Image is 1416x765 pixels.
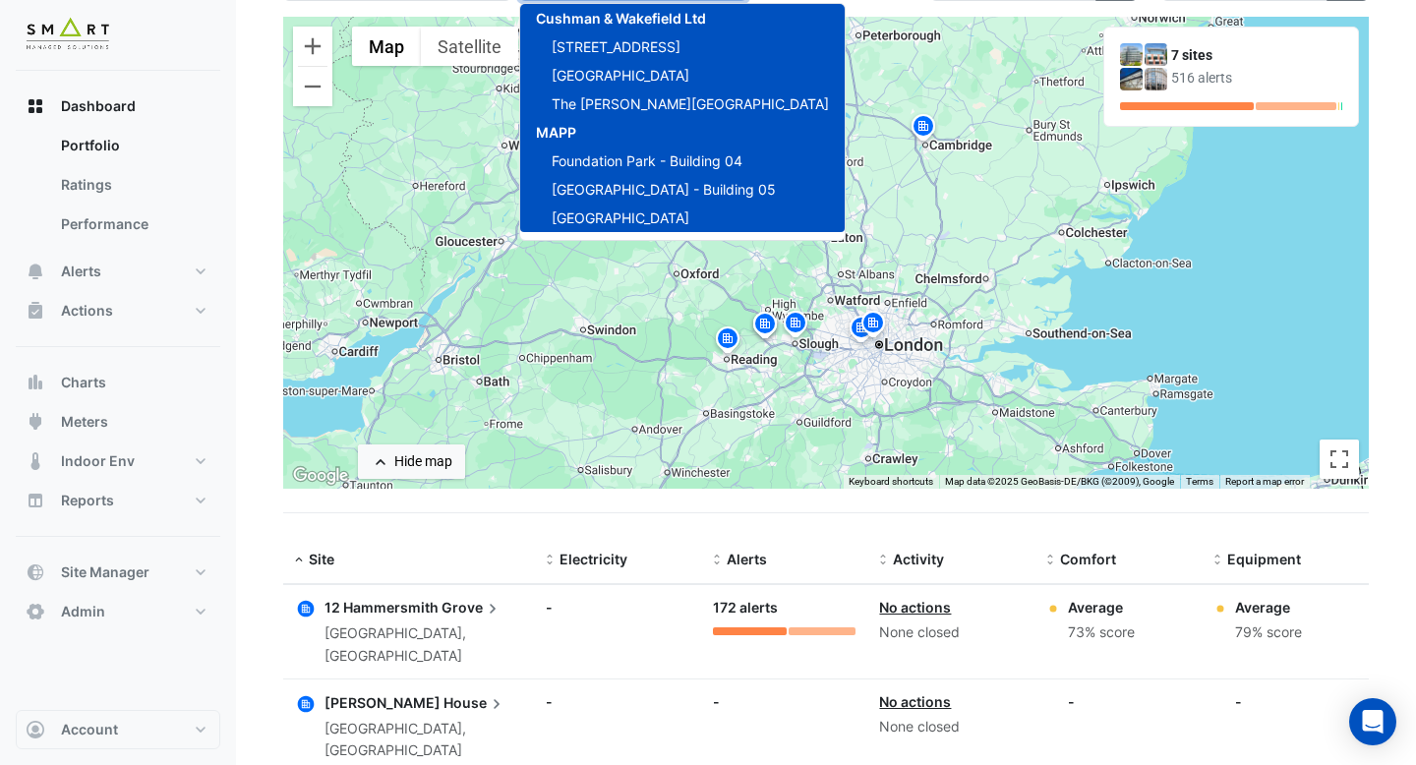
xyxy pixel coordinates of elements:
[288,463,353,489] a: Open this area in Google Maps (opens a new window)
[16,291,220,330] button: Actions
[1225,476,1304,487] a: Report a map error
[26,602,45,621] app-icon: Admin
[288,463,353,489] img: Google
[61,562,149,582] span: Site Manager
[749,310,781,344] img: site-pin.svg
[26,491,45,510] app-icon: Reports
[546,691,689,712] div: -
[945,476,1174,487] span: Map data ©2025 GeoBasis-DE/BKG (©2009), Google
[16,710,220,749] button: Account
[352,27,421,66] button: Show street map
[552,209,689,226] span: [GEOGRAPHIC_DATA]
[16,441,220,481] button: Indoor Env
[1186,476,1213,487] a: Terms (opens in new tab)
[61,301,113,321] span: Actions
[879,716,1023,738] div: None closed
[16,252,220,291] button: Alerts
[26,451,45,471] app-icon: Indoor Env
[16,87,220,126] button: Dashboard
[1235,691,1242,712] div: -
[26,373,45,392] app-icon: Charts
[552,95,829,112] span: The [PERSON_NAME][GEOGRAPHIC_DATA]
[24,16,112,55] img: Company Logo
[1171,68,1342,88] div: 516 alerts
[61,412,108,432] span: Meters
[552,152,742,169] span: Foundation Park - Building 04
[552,67,689,84] span: [GEOGRAPHIC_DATA]
[394,451,452,472] div: Hide map
[61,262,101,281] span: Alerts
[16,553,220,592] button: Site Manager
[879,599,951,616] a: No actions
[45,165,220,205] a: Ratings
[1349,698,1396,745] div: Open Intercom Messenger
[552,38,680,55] span: [STREET_ADDRESS]
[61,720,118,739] span: Account
[536,10,706,27] span: Cushman & Wakefield Ltd
[324,599,439,616] span: 12 Hammersmith
[712,324,743,359] img: site-pin.svg
[1171,45,1342,66] div: 7 sites
[45,126,220,165] a: Portfolio
[713,691,856,712] div: -
[713,597,856,619] div: 172 alerts
[1320,440,1359,479] button: Toggle fullscreen view
[324,694,441,711] span: [PERSON_NAME]
[358,444,465,479] button: Hide map
[536,124,576,141] span: MAPP
[1068,691,1075,712] div: -
[443,691,506,713] span: House
[293,67,332,106] button: Zoom out
[26,96,45,116] app-icon: Dashboard
[546,597,689,618] div: -
[16,126,220,252] div: Dashboard
[1235,597,1302,618] div: Average
[26,301,45,321] app-icon: Actions
[780,309,811,343] img: site-pin.svg
[26,412,45,432] app-icon: Meters
[849,475,933,489] button: Keyboard shortcuts
[309,551,334,567] span: Site
[893,551,944,567] span: Activity
[879,621,1023,644] div: None closed
[61,602,105,621] span: Admin
[61,373,106,392] span: Charts
[26,262,45,281] app-icon: Alerts
[846,314,877,348] img: site-pin.svg
[1120,68,1143,90] img: Foundation Park - Building 05
[520,4,845,240] div: Options List
[324,622,522,668] div: [GEOGRAPHIC_DATA], [GEOGRAPHIC_DATA]
[16,481,220,520] button: Reports
[727,551,767,567] span: Alerts
[26,562,45,582] app-icon: Site Manager
[324,718,522,763] div: [GEOGRAPHIC_DATA], [GEOGRAPHIC_DATA]
[16,592,220,631] button: Admin
[1145,68,1167,90] img: Marble Arch Place
[1060,551,1116,567] span: Comfort
[45,205,220,244] a: Performance
[1235,621,1302,644] div: 79% score
[560,551,627,567] span: Electricity
[421,27,518,66] button: Show satellite imagery
[1227,551,1301,567] span: Equipment
[61,96,136,116] span: Dashboard
[442,597,502,618] span: Grove
[293,27,332,66] button: Zoom in
[1068,597,1135,618] div: Average
[1120,43,1143,66] img: 12 Hammersmith Grove
[1068,621,1135,644] div: 73% score
[857,309,889,343] img: site-pin.svg
[61,451,135,471] span: Indoor Env
[16,402,220,441] button: Meters
[908,112,939,147] img: site-pin.svg
[879,693,951,710] a: No actions
[1145,43,1167,66] img: Foundation Park - Building 04
[552,181,776,198] span: [GEOGRAPHIC_DATA] - Building 05
[61,491,114,510] span: Reports
[16,363,220,402] button: Charts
